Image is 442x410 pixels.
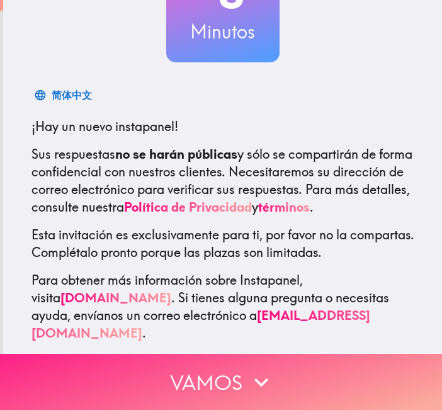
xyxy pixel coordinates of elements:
[115,146,237,162] b: no se harán públicas
[31,226,414,261] p: Esta invitación es exclusivamente para ti, por favor no la compartas. Complétalo pronto porque la...
[52,86,92,104] div: 简体中文
[31,145,414,216] p: Sus respuestas y sólo se compartirán de forma confidencial con nuestros clientes. Necesitaremos s...
[124,199,252,215] a: Política de Privacidad
[31,118,178,134] span: ¡Hay un nuevo instapanel!
[31,307,370,341] a: [EMAIL_ADDRESS][DOMAIN_NAME]
[258,199,310,215] a: términos
[60,290,171,305] a: [DOMAIN_NAME]
[31,271,414,342] p: Para obtener más información sobre Instapanel, visita . Si tienes alguna pregunta o necesitas ayu...
[31,83,97,108] button: 简体中文
[166,18,280,45] h3: Minutos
